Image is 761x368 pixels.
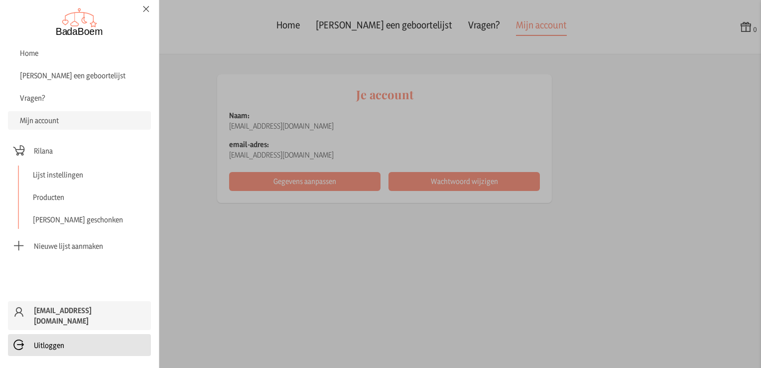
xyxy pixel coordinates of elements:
[8,44,151,62] a: Home
[20,71,126,80] span: [PERSON_NAME] een geboortelijst
[8,111,151,130] a: Mijn account
[20,48,38,58] span: Home
[8,235,151,257] a: Nieuwe lijst aanmaken
[8,301,151,330] a: [EMAIL_ADDRESS][DOMAIN_NAME]
[8,66,151,85] a: [PERSON_NAME] een geboortelijst
[29,188,151,206] a: Producten
[29,210,151,229] a: [PERSON_NAME] geschonken
[34,305,139,326] span: [EMAIL_ADDRESS][DOMAIN_NAME]
[34,146,53,156] span: Rilana
[29,166,151,184] a: Lijst instellingen
[56,8,104,36] img: Badaboem
[34,241,103,251] span: Nieuwe lijst aanmaken
[8,89,151,107] a: Vragen?
[34,340,64,351] span: Uitloggen
[8,140,151,162] a: Rilana
[20,93,45,103] span: Vragen?
[20,116,59,125] span: Mijn account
